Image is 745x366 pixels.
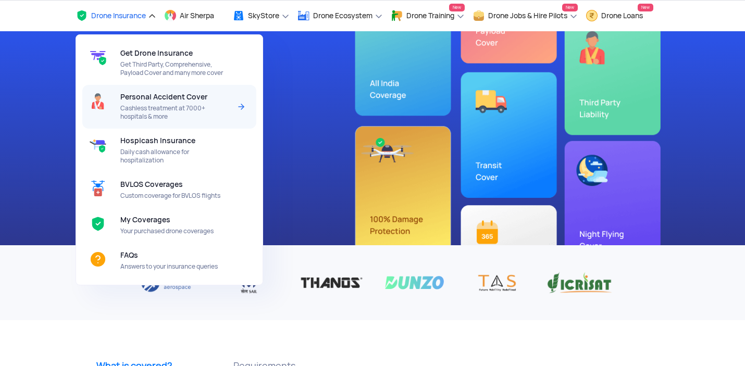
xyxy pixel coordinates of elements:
img: ic_hospicash.svg [90,136,106,153]
img: ic_BVLOS%20Coverages.svg [90,180,106,197]
span: Daily cash allowance for hospitalization [120,148,230,165]
span: New [449,4,465,11]
img: Vicrisat [547,271,614,294]
span: Your purchased drone coverages [120,227,230,235]
span: Cashless treatment at 7000+ hospitals & more [120,104,230,121]
a: Drone TrainingNew [391,1,465,31]
img: Arrow [235,100,247,113]
span: Drone Insurance [91,11,146,20]
span: SkyStore [248,11,279,20]
span: BVLOS Coverages [120,180,183,188]
img: TAS [464,271,531,294]
span: Air Sherpa [180,11,214,20]
span: Answers to your insurance queries [120,262,230,271]
a: Drone Insurance [76,1,156,31]
span: My Coverages [120,216,170,224]
img: Arrow [235,184,247,196]
img: ic_pacover_header.svg [90,93,106,109]
a: BVLOS CoveragesCustom coverage for BVLOS flights [82,172,256,208]
a: SkyStore [232,1,290,31]
img: get-drone-insurance.svg [90,49,106,66]
span: Get Third Party, Comprehensive, Payload Cover and many more cover [120,60,230,77]
span: Get Drone Insurance [120,49,193,57]
a: Personal Accident CoverCashless treatment at 7000+ hospitals & moreArrow [82,85,256,129]
span: Personal Accident Cover [120,93,207,101]
img: ic_mycoverage.svg [90,216,106,232]
span: New [562,4,578,11]
a: Drone LoansNew [586,1,653,31]
span: Hospicash Insurance [120,136,195,145]
a: Hospicash InsuranceDaily cash allowance for hospitalization [82,129,256,172]
a: Drone Ecosystem [297,1,383,31]
img: Thanos Technologies [298,271,365,294]
span: Drone Ecosystem [313,11,372,20]
img: Arrow [235,255,247,267]
img: Arrow [235,219,247,232]
img: Arrow [235,144,247,157]
span: New [638,4,653,11]
span: FAQs [120,251,138,259]
span: Drone Training [406,11,454,20]
span: Drone Loans [601,11,643,20]
img: Arrow [235,57,247,69]
img: Dunzo [381,271,448,294]
img: ic_FAQs.svg [90,251,106,268]
span: Custom coverage for BVLOS flights [120,192,230,200]
a: Drone Jobs & Hire PilotsNew [473,1,578,31]
span: Drone Jobs & Hire Pilots [488,11,567,20]
a: Get Drone InsuranceGet Third Party, Comprehensive, Payload Cover and many more cover [82,41,256,85]
a: Air Sherpa [164,1,225,31]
